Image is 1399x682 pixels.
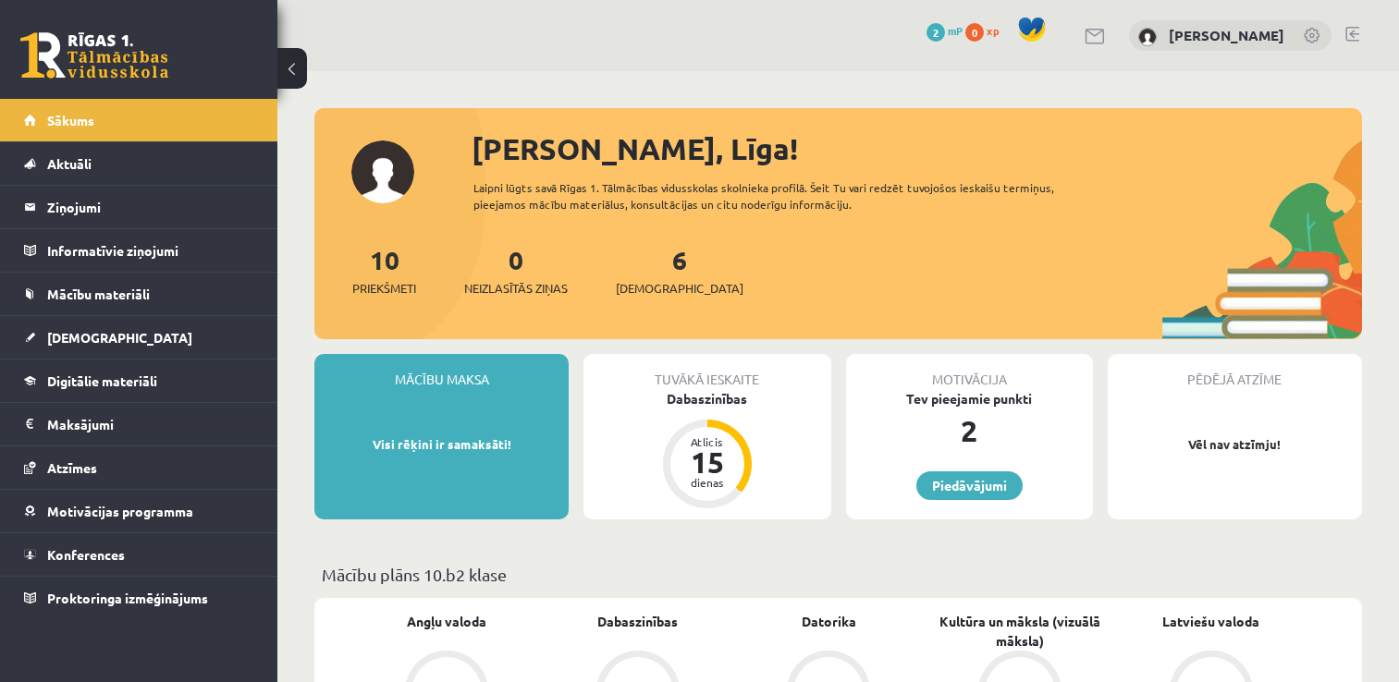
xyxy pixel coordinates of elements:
a: 6[DEMOGRAPHIC_DATA] [616,243,743,298]
a: Kultūra un māksla (vizuālā māksla) [925,612,1116,651]
span: Atzīmes [47,459,97,476]
div: Mācību maksa [314,354,569,389]
a: Rīgas 1. Tālmācības vidusskola [20,32,168,79]
a: 2 mP [927,23,963,38]
img: Līga Strupka [1138,28,1157,46]
a: 0 xp [965,23,1008,38]
div: [PERSON_NAME], Līga! [472,127,1362,171]
span: Priekšmeti [352,279,416,298]
a: Informatīvie ziņojumi [24,229,254,272]
span: Sākums [47,112,94,128]
div: 2 [846,408,1093,453]
span: Mācību materiāli [47,286,150,302]
a: 0Neizlasītās ziņas [464,243,568,298]
div: Pēdējā atzīme [1108,354,1362,389]
a: Latviešu valoda [1162,612,1259,631]
div: dienas [680,477,735,488]
span: [DEMOGRAPHIC_DATA] [616,279,743,298]
a: Datorika [802,612,856,631]
span: 0 [965,23,984,42]
a: [DEMOGRAPHIC_DATA] [24,316,254,359]
span: Proktoringa izmēģinājums [47,590,208,606]
div: Tuvākā ieskaite [583,354,830,389]
a: Aktuāli [24,142,254,185]
span: 2 [927,23,945,42]
a: Mācību materiāli [24,273,254,315]
span: Neizlasītās ziņas [464,279,568,298]
p: Mācību plāns 10.b2 klase [322,562,1355,587]
p: Visi rēķini ir samaksāti! [324,435,559,454]
div: Tev pieejamie punkti [846,389,1093,408]
span: Konferences [47,546,125,563]
a: Piedāvājumi [916,471,1023,500]
legend: Ziņojumi [47,186,254,228]
p: Vēl nav atzīmju! [1117,435,1353,454]
span: Motivācijas programma [47,503,193,519]
a: Proktoringa izmēģinājums [24,577,254,619]
legend: Informatīvie ziņojumi [47,229,254,272]
span: [DEMOGRAPHIC_DATA] [47,329,192,346]
a: Konferences [24,533,254,576]
a: Angļu valoda [407,612,486,631]
div: Laipni lūgts savā Rīgas 1. Tālmācības vidusskolas skolnieka profilā. Šeit Tu vari redzēt tuvojošo... [473,179,1102,213]
div: Motivācija [846,354,1093,389]
a: [PERSON_NAME] [1169,26,1284,44]
span: xp [987,23,999,38]
span: Digitālie materiāli [47,372,157,389]
div: Dabaszinības [583,389,830,408]
span: Aktuāli [47,155,92,172]
a: Atzīmes [24,446,254,489]
a: Ziņojumi [24,186,254,228]
a: Dabaszinības Atlicis 15 dienas [583,389,830,511]
a: 10Priekšmeti [352,243,416,298]
div: Atlicis [680,436,735,447]
div: 15 [680,447,735,477]
a: Maksājumi [24,403,254,445]
legend: Maksājumi [47,403,254,445]
a: Dabaszinības [597,612,678,631]
a: Digitālie materiāli [24,359,254,402]
a: Sākums [24,99,254,141]
a: Motivācijas programma [24,490,254,532]
span: mP [948,23,963,38]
